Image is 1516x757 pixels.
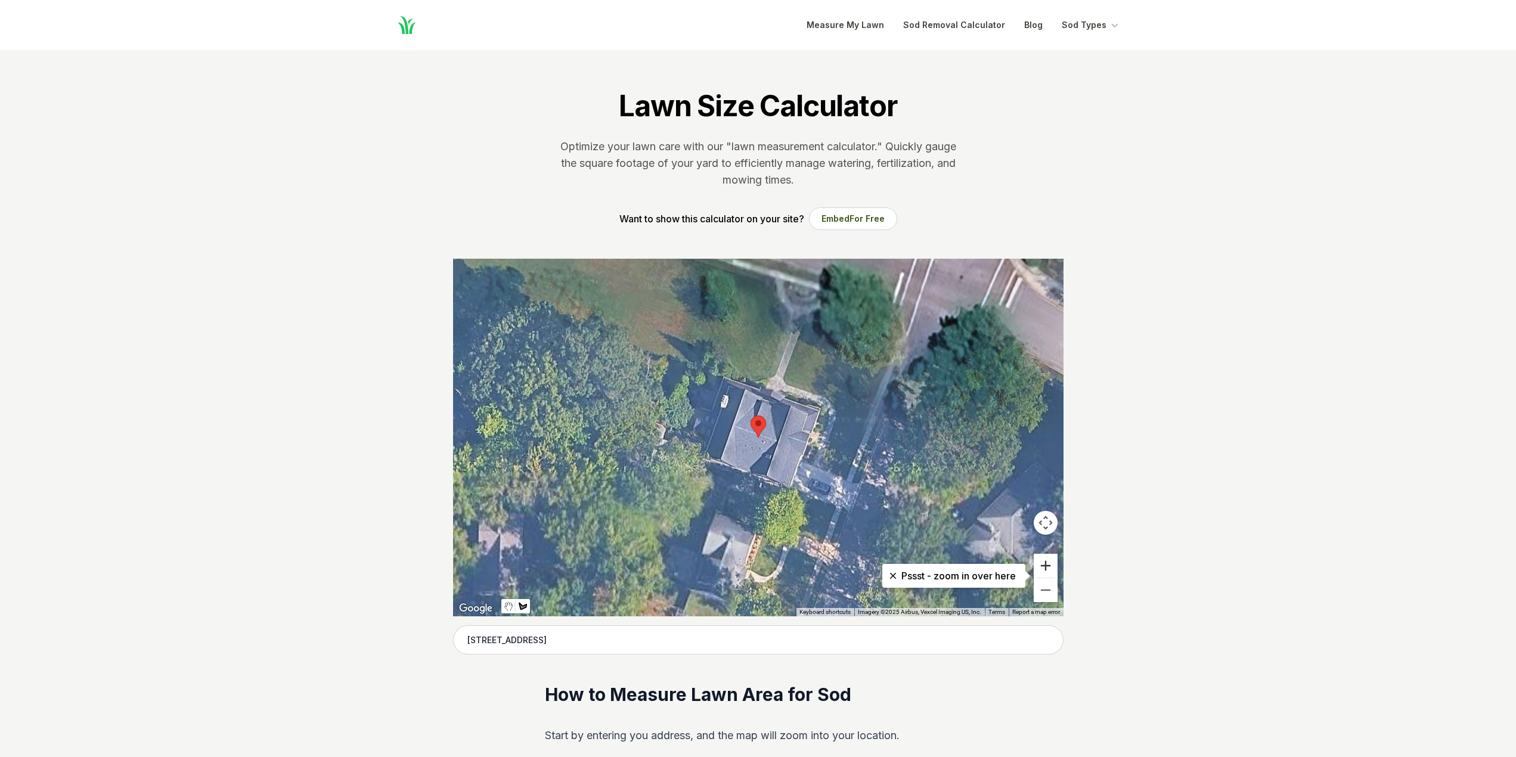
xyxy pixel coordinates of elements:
button: EmbedFor Free [809,207,897,230]
p: Optimize your lawn care with our "lawn measurement calculator." Quickly gauge the square footage ... [558,138,959,188]
span: Imagery ©2025 Airbus, Vexcel Imaging US, Inc. [858,609,981,615]
button: Keyboard shortcuts [799,608,851,616]
button: Stop drawing [501,599,516,613]
button: Sod Types [1062,18,1121,32]
a: Report a map error [1012,609,1060,615]
a: Terms (opens in new tab) [988,609,1005,615]
h2: How to Measure Lawn Area for Sod [545,683,971,707]
a: Open this area in Google Maps (opens a new window) [456,601,495,616]
p: Start by entering you address, and the map will zoom into your location. [545,726,971,745]
p: Want to show this calculator on your site? [619,212,804,226]
h1: Lawn Size Calculator [619,88,897,124]
input: Enter your address to get started [453,625,1064,655]
a: Measure My Lawn [807,18,884,32]
p: Pssst - zoom in over here [892,569,1016,583]
a: Sod Removal Calculator [903,18,1005,32]
button: Map camera controls [1034,511,1058,535]
a: Blog [1024,18,1043,32]
button: Zoom out [1034,578,1058,602]
button: Zoom in [1034,554,1058,578]
span: For Free [850,213,885,224]
img: Google [456,601,495,616]
button: Draw a shape [516,599,530,613]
